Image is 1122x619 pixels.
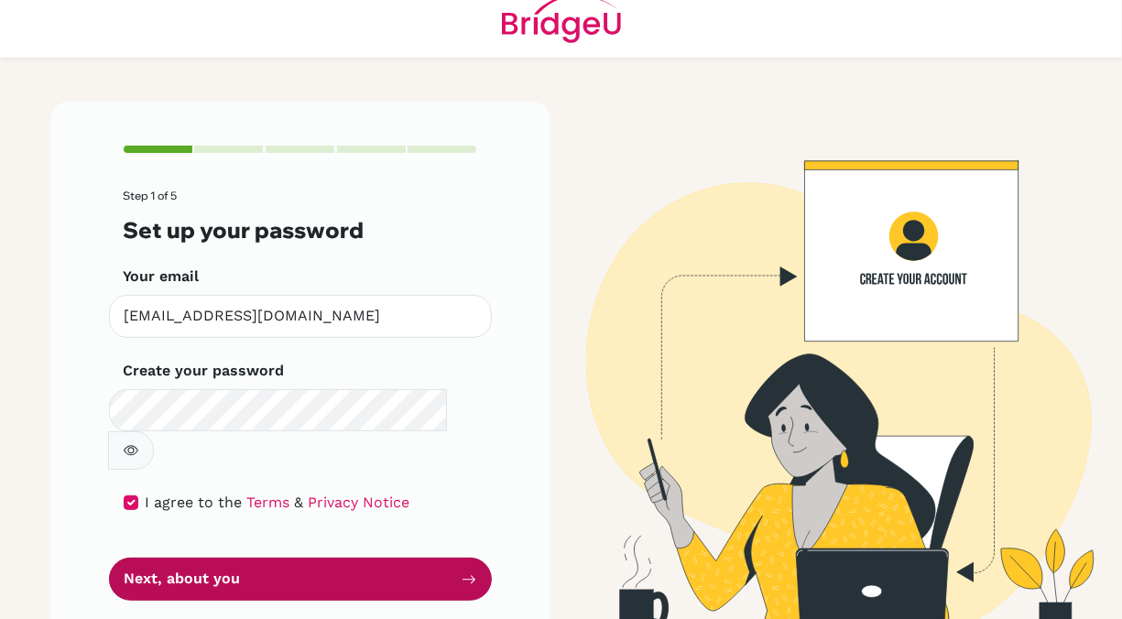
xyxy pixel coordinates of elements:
span: I agree to the [146,494,243,511]
label: Your email [124,266,200,288]
span: Step 1 of 5 [124,189,178,202]
h3: Set up your password [124,217,477,244]
a: Terms [247,494,290,511]
label: Create your password [124,360,285,382]
button: Next, about you [109,558,492,601]
input: Insert your email* [109,295,492,338]
a: Privacy Notice [309,494,410,511]
span: & [295,494,304,511]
